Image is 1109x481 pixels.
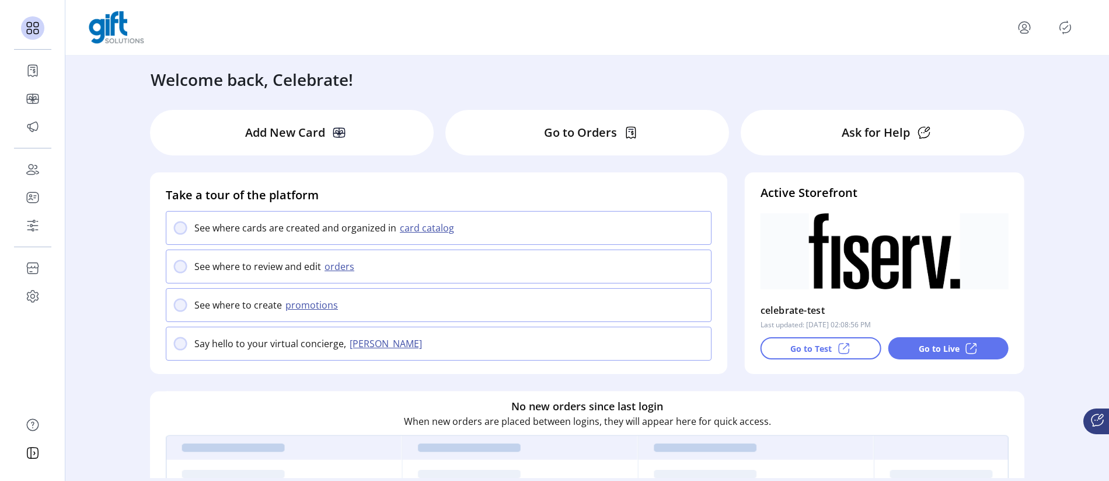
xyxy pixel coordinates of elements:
p: celebrate-test [761,301,825,320]
p: See where to create [194,298,282,312]
p: When new orders are placed between logins, they will appear here for quick access. [404,414,771,428]
p: See where to review and edit [194,259,321,274]
button: menu [1015,18,1034,37]
p: Add New Card [245,124,325,141]
button: [PERSON_NAME] [346,337,429,351]
h3: Welcome back, Celebrate! [151,67,353,92]
button: orders [321,259,361,274]
img: logo [89,11,144,44]
button: Publisher Panel [1056,18,1075,37]
h4: Active Storefront [761,184,1009,202]
p: Go to Live [919,342,960,355]
button: promotions [282,298,345,312]
h4: Take a tour of the platform [166,186,712,204]
h6: No new orders since last login [511,399,663,414]
p: Last updated: [DATE] 02:08:56 PM [761,320,871,330]
button: card catalog [396,221,461,235]
p: See where cards are created and organized in [194,221,396,235]
p: Go to Orders [544,124,617,141]
p: Ask for Help [842,124,910,141]
p: Say hello to your virtual concierge, [194,337,346,351]
p: Go to Test [790,342,832,355]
